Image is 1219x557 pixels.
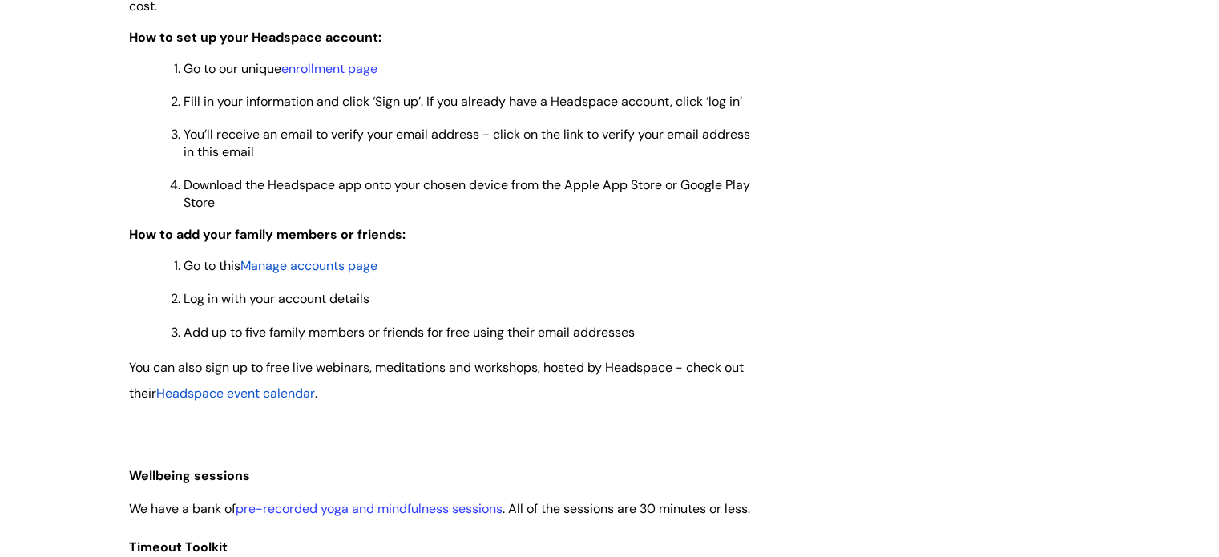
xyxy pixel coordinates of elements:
[129,467,250,484] span: Wellbeing sessions
[156,383,315,402] a: Headspace event calendar
[240,257,377,274] a: Manage accounts page
[184,176,750,211] span: Download the Headspace app onto your chosen device from the Apple App Store or Google Play Store
[184,290,369,307] span: Log in with your account details
[184,60,377,77] span: Go to our unique
[184,126,750,160] span: You’ll receive an email to verify your email address - click on the link to verify your email add...
[129,500,750,517] span: We have a bank of . All of the sessions are 30 minutes or less.
[184,93,742,110] span: Fill in your information and click ‘Sign up’. If you already have a Headspace account, click ‘log...
[129,226,406,243] span: How to add your family members or friends:
[281,60,377,77] a: enrollment page
[184,257,240,274] span: Go to this
[129,539,228,555] span: Timeout Toolkit
[184,324,635,341] span: Add up to five family members or friends for free using their email addresses
[236,500,503,517] a: pre-recorded yoga and mindfulness sessions
[156,385,315,402] span: Headspace event calendar
[129,359,744,402] span: You can also sign up to free live webinars, meditations and workshops, hosted by Headspace - chec...
[129,29,381,46] span: How to set up your Headspace account:
[315,385,317,402] span: .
